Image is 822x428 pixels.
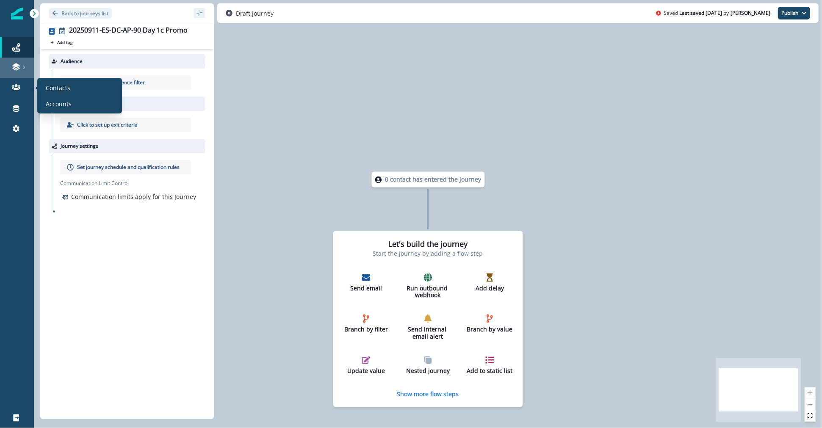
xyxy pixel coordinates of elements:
h2: Let's build the journey [388,240,468,249]
button: Branch by filter [340,311,393,337]
button: Run outbound webhook [401,270,455,303]
p: Contacts [46,83,70,92]
button: Go back [49,8,112,19]
button: sidebar collapse toggle [194,8,205,18]
p: Saved [664,9,678,17]
p: Add tag [57,40,72,45]
button: Send email [340,270,393,295]
p: Last saved [DATE] [679,9,722,17]
button: Show more flow steps [397,390,459,398]
a: Accounts [41,97,119,110]
div: Let's build the journeyStart the journey by adding a flow stepSend emailRun outbound webhookAdd d... [333,231,523,407]
button: Nested journey [401,352,455,378]
p: Run outbound webhook [405,285,451,299]
p: Start the journey by adding a flow step [373,249,483,258]
p: Audience [61,58,83,65]
p: by [723,9,729,17]
button: Update value [340,352,393,378]
p: Communication Limit Control [60,179,205,187]
p: Update value [343,367,390,375]
p: Click to set up exit criteria [77,121,138,129]
p: Branch by filter [343,326,390,334]
img: Inflection [11,8,23,19]
a: Contacts [41,81,119,94]
p: Nested journey [405,367,451,375]
p: Back to journeys list [61,10,108,17]
button: Publish [778,7,810,19]
p: Branch by value [467,326,513,334]
button: Add delay [463,270,517,295]
button: fit view [805,410,816,422]
p: Send internal email alert [405,326,451,341]
p: Lindsay Buchanan [731,9,770,17]
p: Journey settings [61,142,98,150]
p: Draft journey [236,9,274,18]
p: Add delay [467,285,513,292]
button: Add tag [49,39,74,46]
button: Branch by value [463,311,517,337]
p: 0 contact has entered the journey [385,175,481,184]
p: Set journey schedule and qualification rules [77,163,180,171]
p: Accounts [46,99,72,108]
p: Add to static list [467,367,513,375]
p: Communication limits apply for this Journey [71,192,196,201]
p: Send email [343,285,390,292]
button: Send internal email alert [401,311,455,344]
div: 20250911-ES-DC-AP-90 Day 1c Promo [69,26,188,36]
button: Add to static list [463,352,517,378]
div: 0 contact has entered the journey [347,172,509,188]
button: zoom out [805,399,816,410]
